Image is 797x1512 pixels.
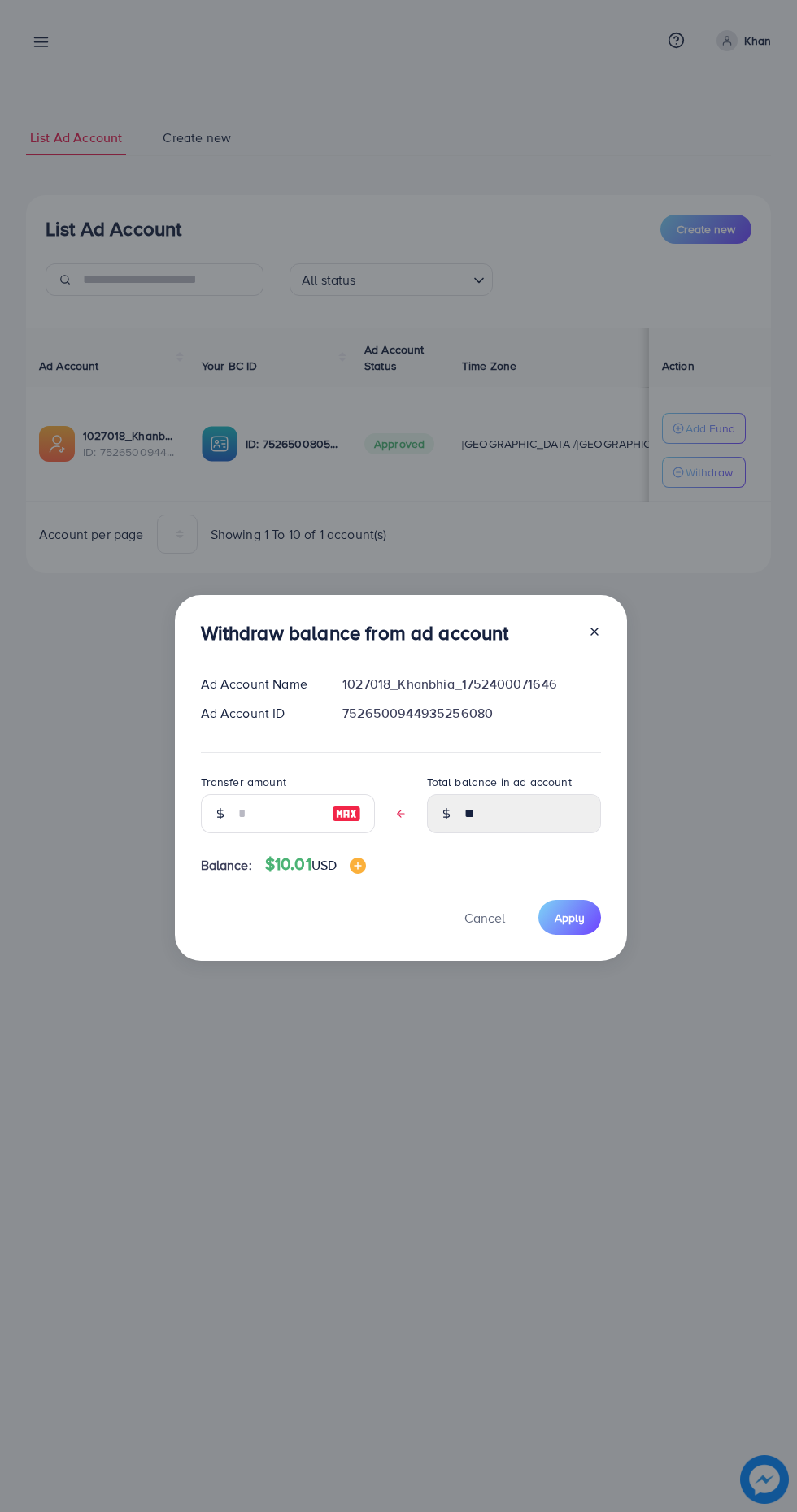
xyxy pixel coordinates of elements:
[329,675,613,693] div: 1027018_Khanbhia_1752400071646
[188,704,330,723] div: Ad Account ID
[201,774,286,790] label: Transfer amount
[201,856,252,875] span: Balance:
[332,804,361,823] img: image
[538,900,601,935] button: Apply
[350,858,366,874] img: image
[464,909,505,927] span: Cancel
[444,900,525,935] button: Cancel
[311,856,337,874] span: USD
[201,621,509,645] h3: Withdraw balance from ad account
[188,675,330,693] div: Ad Account Name
[265,854,366,875] h4: $10.01
[555,910,585,926] span: Apply
[427,774,572,790] label: Total balance in ad account
[329,704,613,723] div: 7526500944935256080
